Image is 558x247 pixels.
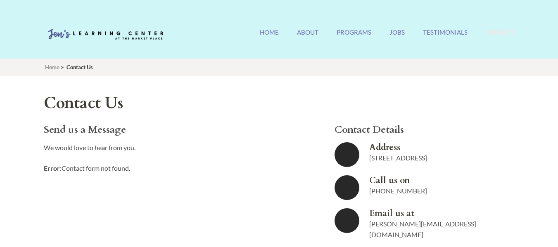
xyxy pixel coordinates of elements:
strong: Error: [44,164,62,172]
strong: Call us on [369,175,502,186]
a: Programs [337,28,371,46]
h3: Send us a Message [44,124,306,136]
span: [STREET_ADDRESS] [369,154,427,162]
a: About [297,28,318,46]
a: Contact [486,28,515,46]
a: Jobs [389,28,405,46]
strong: Email us at [369,208,502,219]
strong: Address [369,142,502,153]
a: Testimonials [423,28,468,46]
a: Home [45,64,59,71]
a: Home [260,28,279,46]
h3: Contact Details [335,124,502,136]
span: > [61,64,64,71]
p: Contact form not found. [44,163,306,174]
p: We would love to hear from you. [44,142,306,153]
a: [PERSON_NAME][EMAIL_ADDRESS][DOMAIN_NAME] [369,220,476,238]
img: Jen's Learning Center Logo Transparent [44,22,168,47]
a: [PHONE_NUMBER] [369,187,427,195]
h1: Contact Us [44,94,502,112]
